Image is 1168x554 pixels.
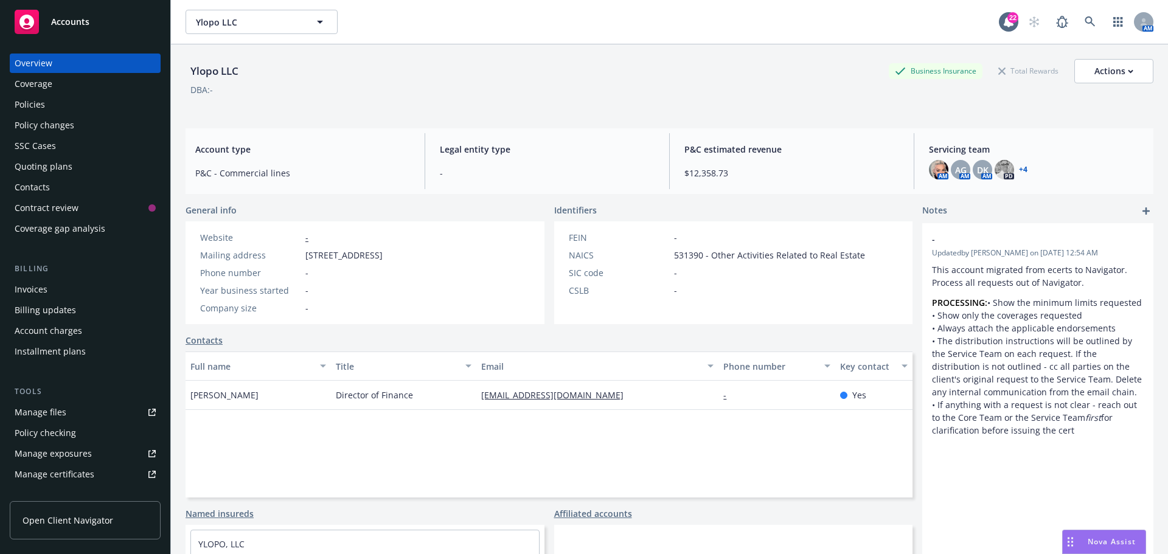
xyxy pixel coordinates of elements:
[955,164,967,176] span: AG
[186,334,223,347] a: Contacts
[932,297,987,308] strong: PROCESSING:
[15,465,94,484] div: Manage certificates
[10,485,161,505] a: Manage claims
[10,5,161,39] a: Accounts
[15,157,72,176] div: Quoting plans
[15,403,66,422] div: Manage files
[10,157,161,176] a: Quoting plans
[200,302,301,314] div: Company size
[10,178,161,197] a: Contacts
[929,160,948,179] img: photo
[1088,536,1136,547] span: Nova Assist
[476,351,718,381] button: Email
[932,233,1112,246] span: -
[922,204,947,218] span: Notes
[15,444,92,463] div: Manage exposures
[186,63,243,79] div: Ylopo LLC
[992,63,1065,78] div: Total Rewards
[481,360,700,373] div: Email
[977,164,989,176] span: DK
[10,198,161,218] a: Contract review
[200,231,301,244] div: Website
[15,423,76,443] div: Policy checking
[186,351,331,381] button: Full name
[995,160,1014,179] img: photo
[932,248,1144,258] span: Updated by [PERSON_NAME] on [DATE] 12:54 AM
[305,302,308,314] span: -
[1007,12,1018,23] div: 22
[674,284,677,297] span: -
[186,10,338,34] button: Ylopo LLC
[10,116,161,135] a: Policy changes
[10,263,161,275] div: Billing
[932,263,1144,289] p: This account migrated from ecerts to Navigator. Process all requests out of Navigator.
[10,321,161,341] a: Account charges
[1106,10,1130,34] a: Switch app
[15,178,50,197] div: Contacts
[440,143,655,156] span: Legal entity type
[1094,60,1133,83] div: Actions
[1019,166,1027,173] a: +4
[305,266,308,279] span: -
[554,507,632,520] a: Affiliated accounts
[10,423,161,443] a: Policy checking
[15,280,47,299] div: Invoices
[15,95,45,114] div: Policies
[15,300,76,320] div: Billing updates
[10,403,161,422] a: Manage files
[15,74,52,94] div: Coverage
[10,95,161,114] a: Policies
[723,389,736,401] a: -
[200,249,301,261] div: Mailing address
[1078,10,1102,34] a: Search
[929,143,1144,156] span: Servicing team
[1074,59,1153,83] button: Actions
[15,116,74,135] div: Policy changes
[1139,204,1153,218] a: add
[569,284,669,297] div: CSLB
[10,444,161,463] a: Manage exposures
[15,321,82,341] div: Account charges
[331,351,476,381] button: Title
[674,249,865,261] span: 531390 - Other Activities Related to Real Estate
[15,219,105,238] div: Coverage gap analysis
[674,266,677,279] span: -
[10,74,161,94] a: Coverage
[15,485,76,505] div: Manage claims
[569,266,669,279] div: SIC code
[1085,412,1101,423] em: first
[554,204,597,216] span: Identifiers
[305,284,308,297] span: -
[10,219,161,238] a: Coverage gap analysis
[10,136,161,156] a: SSC Cases
[15,136,56,156] div: SSC Cases
[23,514,113,527] span: Open Client Navigator
[190,360,313,373] div: Full name
[922,223,1153,446] div: -Updatedby [PERSON_NAME] on [DATE] 12:54 AMThis account migrated from ecerts to Navigator. Proces...
[186,507,254,520] a: Named insureds
[195,143,410,156] span: Account type
[569,231,669,244] div: FEIN
[10,465,161,484] a: Manage certificates
[305,249,383,261] span: [STREET_ADDRESS]
[1063,530,1078,553] div: Drag to move
[684,143,899,156] span: P&C estimated revenue
[15,342,86,361] div: Installment plans
[718,351,835,381] button: Phone number
[51,17,89,27] span: Accounts
[336,360,458,373] div: Title
[1050,10,1074,34] a: Report a Bug
[852,389,866,401] span: Yes
[190,389,259,401] span: [PERSON_NAME]
[15,54,52,73] div: Overview
[305,232,308,243] a: -
[15,198,78,218] div: Contract review
[481,389,633,401] a: [EMAIL_ADDRESS][DOMAIN_NAME]
[336,389,413,401] span: Director of Finance
[723,360,816,373] div: Phone number
[932,296,1144,437] p: • Show the minimum limits requested • Show only the coverages requested • Always attach the appli...
[195,167,410,179] span: P&C - Commercial lines
[198,538,245,550] a: YLOPO, LLC
[835,351,912,381] button: Key contact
